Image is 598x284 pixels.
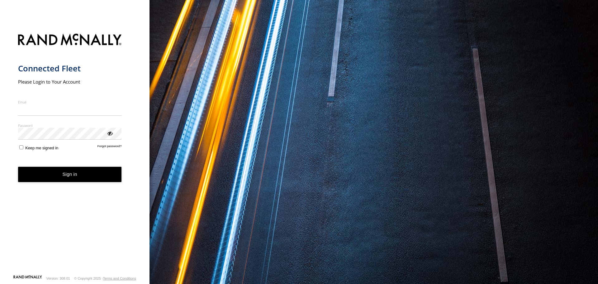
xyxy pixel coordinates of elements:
div: ViewPassword [107,130,113,136]
form: main [18,30,132,275]
a: Forgot password? [97,144,122,150]
a: Visit our Website [13,275,42,282]
h1: Connected Fleet [18,63,122,74]
h2: Please Login to Your Account [18,79,122,85]
div: Version: 308.01 [46,277,70,280]
div: © Copyright 2025 - [74,277,136,280]
input: Keep me signed in [19,145,23,149]
label: Password [18,123,122,128]
img: Rand McNally [18,32,122,48]
label: Email [18,100,122,104]
a: Terms and Conditions [103,277,136,280]
span: Keep me signed in [25,146,58,150]
button: Sign in [18,167,122,182]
